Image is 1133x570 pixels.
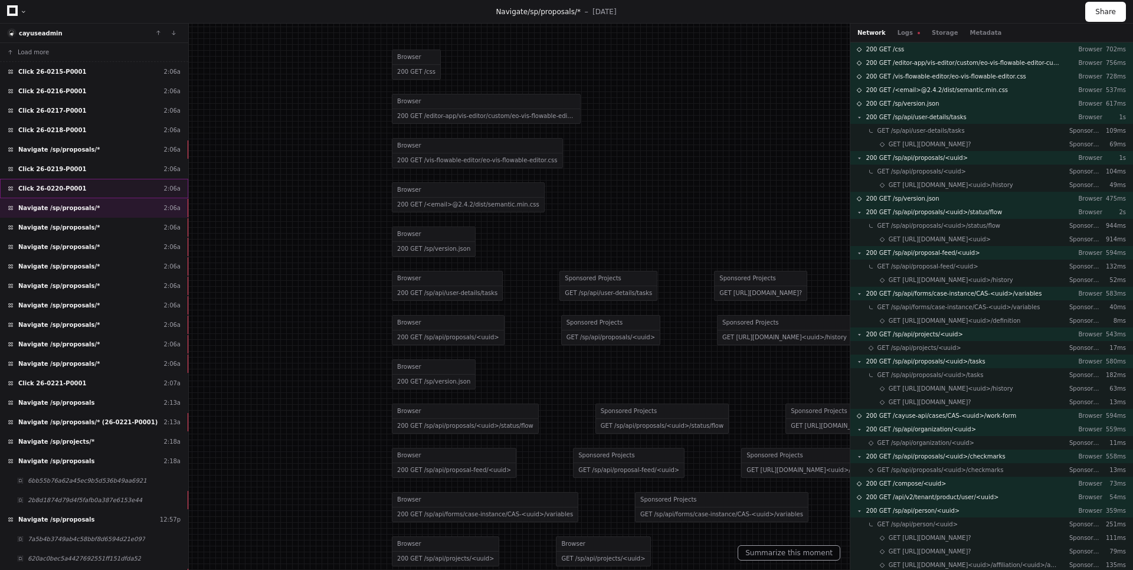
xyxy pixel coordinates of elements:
span: GET /sp/api/proposals/<uuid>/checkmarks [877,466,1004,474]
span: GET /sp/api/proposal-feed/<uuid> [877,262,978,271]
p: Browser [1069,357,1102,366]
span: 200 GET /sp/api/proposals/<uuid>/status/flow [866,208,1002,217]
div: 2:06a [163,126,181,135]
p: Sponsored Projects [1069,561,1102,569]
span: 200 GET /sp/api/proposals/<uuid>/tasks [866,357,985,366]
span: Navigate /sp/proposals/* [18,223,100,232]
p: Browser [1069,479,1102,488]
button: Network [857,28,886,37]
p: Sponsored Projects [1069,384,1102,393]
span: 200 GET /sp/api/organization/<uuid> [866,425,976,434]
p: Browser [1069,330,1102,339]
p: Browser [1069,452,1102,461]
p: Browser [1069,411,1102,420]
p: Sponsored Projects [1069,303,1102,312]
span: Navigate /sp/proposals [18,398,95,407]
p: 475ms [1102,194,1126,203]
span: Load more [18,48,49,57]
span: Navigate /sp/proposals/* [18,301,100,310]
div: 2:06a [163,67,181,76]
p: 182ms [1102,371,1126,379]
span: 6bb55b76a62a45ec9b5d536b49aa6921 [28,476,147,485]
p: Browser [1069,45,1102,54]
p: Sponsored Projects [1069,466,1102,474]
div: 2:06a [163,223,181,232]
p: 109ms [1102,126,1126,135]
span: Navigate /sp/projects/* [18,437,94,446]
p: Sponsored Projects [1069,262,1102,271]
span: GET /sp/api/forms/case-instance/CAS-<uuid>/variables [877,303,1040,312]
p: Sponsored Projects [1069,276,1102,284]
p: 359ms [1102,506,1126,515]
p: 132ms [1102,262,1126,271]
span: Navigate /sp/proposals/* [18,359,100,368]
p: Browser [1069,72,1102,81]
p: Browser [1069,248,1102,257]
button: Metadata [970,28,1001,37]
span: 200 GET /sp/api/forms/case-instance/CAS-<uuid>/variables [866,289,1042,298]
span: cayuseadmin [19,30,63,37]
p: Browser [1069,506,1102,515]
p: 40ms [1102,303,1126,312]
div: 2:06a [163,184,181,193]
p: 69ms [1102,140,1126,149]
span: GET [URL][DOMAIN_NAME]<uuid>/history [889,276,1013,284]
span: 200 GET /<email>@2.4.2/dist/semantic.min.css [866,86,1008,94]
p: Sponsored Projects [1069,343,1102,352]
p: 8ms [1102,316,1126,325]
p: 104ms [1102,167,1126,176]
p: 559ms [1102,425,1126,434]
span: Click 26-0220-P0001 [18,184,86,193]
p: 13ms [1102,466,1126,474]
span: Navigate [496,8,528,16]
p: 17ms [1102,343,1126,352]
span: Navigate /sp/proposals [18,515,95,524]
div: 2:06a [163,281,181,290]
span: GET /sp/api/projects/<uuid> [877,343,961,352]
div: 12:57p [160,515,181,524]
p: 617ms [1102,99,1126,108]
button: Share [1085,2,1126,22]
div: 2:07a [163,379,181,388]
p: Sponsored Projects [1069,140,1102,149]
span: Navigate /sp/proposals/* [18,145,100,154]
p: Sponsored Projects [1069,235,1102,244]
p: 594ms [1102,411,1126,420]
p: 73ms [1102,479,1126,488]
div: 2:06a [163,165,181,173]
p: 135ms [1102,561,1126,569]
span: 200 GET /editor-app/vis-editor/custom/eo-vis-flowable-editor-custom.css [866,58,1060,67]
span: 200 GET /css [866,45,904,54]
span: GET /sp/api/person/<uuid> [877,520,958,529]
button: Storage [932,28,958,37]
div: 2:18a [163,457,181,466]
p: 11ms [1102,438,1126,447]
span: 200 GET /sp/api/proposals/<uuid> [866,153,968,162]
span: GET [URL][DOMAIN_NAME]? [889,533,971,542]
p: Sponsored Projects [1069,221,1102,230]
span: GET [URL][DOMAIN_NAME]? [889,547,971,556]
p: 543ms [1102,330,1126,339]
p: 583ms [1102,289,1126,298]
span: 200 GET /api/v2/tenant/product/user/<uuid> [866,493,998,502]
span: 200 GET /sp/api/projects/<uuid> [866,330,962,339]
span: GET [URL][DOMAIN_NAME]<uuid>/definition [889,316,1021,325]
p: 944ms [1102,221,1126,230]
span: GET [URL][DOMAIN_NAME]<uuid> [889,235,991,244]
span: Navigate /sp/proposals [18,457,95,466]
p: Sponsored Projects [1069,371,1102,379]
div: 2:13a [163,398,181,407]
span: 200 GET /sp/api/proposal-feed/<uuid> [866,248,980,257]
p: 13ms [1102,398,1126,407]
span: GET [URL][DOMAIN_NAME]<uuid>/history [889,384,1013,393]
div: 2:06a [163,301,181,310]
p: 63ms [1102,384,1126,393]
span: Navigate /sp/proposals/* [18,281,100,290]
span: Navigate /sp/proposals/* (26-0221-P0001) [18,418,158,427]
p: Browser [1069,194,1102,203]
p: Browser [1069,425,1102,434]
p: 914ms [1102,235,1126,244]
div: 2:06a [163,145,181,154]
p: Browser [1069,86,1102,94]
div: 2:06a [163,320,181,329]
